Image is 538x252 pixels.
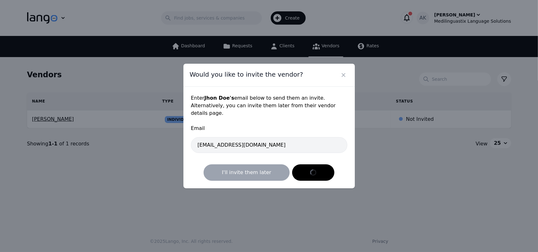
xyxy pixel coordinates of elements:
input: Enter vendor email [191,137,347,153]
span: Would you like to invite the vendor? [190,70,303,79]
button: Close [338,70,349,80]
span: Email [191,125,347,132]
button: I'll invite them later [204,164,290,181]
p: Enter email below to send them an invite. Alternatively, you can invite them later from their ven... [191,94,347,117]
strong: Jhon Doe 's [204,95,234,101]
